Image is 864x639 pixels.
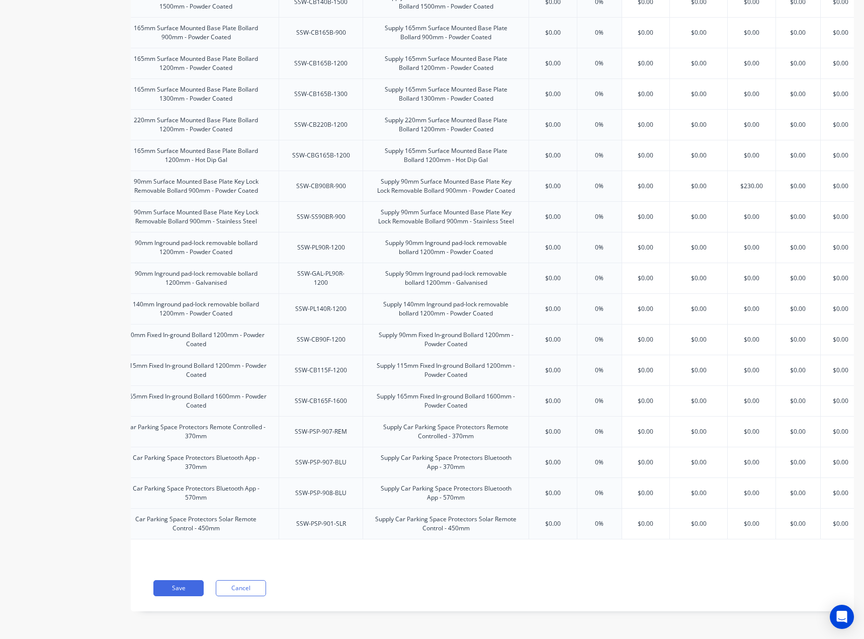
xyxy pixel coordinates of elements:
[528,358,578,383] div: $0.00
[117,329,275,351] div: 90mm Fixed In-ground Bollard 1200mm - Powder Coated
[773,358,823,383] div: $0.00
[289,210,354,223] div: SSW-SS90BR-900
[289,241,353,254] div: SSW-PL90R-1200
[773,296,823,322] div: $0.00
[670,112,727,137] div: $0.00
[528,235,578,260] div: $0.00
[726,143,776,168] div: $0.00
[773,174,823,199] div: $0.00
[37,324,861,355] div: 90mm Fixed In-ground Bollard 1200mm - PC90mm Fixed In-ground Bollard 1200mm - Powder CoatedSSW-CB...
[670,450,727,475] div: $0.00
[528,266,578,291] div: $0.00
[773,450,823,475] div: $0.00
[621,204,671,229] div: $0.00
[773,143,823,168] div: $0.00
[367,144,525,167] div: Supply 165mm Surface Mounted Base Plate Bollard 1200mm - Hot Dip Gal
[621,143,671,168] div: $0.00
[726,419,776,444] div: $0.00
[670,235,727,260] div: $0.00
[367,236,525,259] div: Supply 90mm Inground pad-lock removable bollard 1200mm - Powder Coated
[574,481,625,506] div: 0%
[621,51,671,76] div: $0.00
[726,388,776,414] div: $0.00
[574,358,625,383] div: 0%
[117,451,275,473] div: Car Parking Space Protectors Bluetooth App - 370mm
[621,481,671,506] div: $0.00
[37,477,861,508] div: Car Parking Protectors Bluetooth App - 570mmCar Parking Space Protectors Bluetooth App - 570mmSSW...
[367,83,525,105] div: Supply 165mm Surface Mounted Base Plate Bollard 1300mm - Powder Coated
[574,327,625,352] div: 0%
[37,416,861,447] div: Car Parking Protector Remote Controlled - 370mmCar Parking Space Protectors Remote Controlled - 3...
[117,175,275,197] div: 90mm Surface Mounted Base Plate Key Lock Removable Bollard 900mm - Powder Coated
[621,266,671,291] div: $0.00
[726,266,776,291] div: $0.00
[528,204,578,229] div: $0.00
[37,109,861,140] div: 220mm Surface Mounted Base Plate Bollard 1200 - PC220mm Surface Mounted Base Plate Bollard 1200mm...
[773,327,823,352] div: $0.00
[528,51,578,76] div: $0.00
[286,88,356,101] div: SSW-CB165B-1300
[37,293,861,324] div: 140mm pad-lock removable bollard 1200mm - PC140mm Inground pad-lock removable bollard 1200mm - Po...
[726,481,776,506] div: $0.00
[284,149,358,162] div: SSW-CBG165B-1200
[621,511,671,536] div: $0.00
[287,302,355,315] div: SSW-PL140R-1200
[574,112,625,137] div: 0%
[621,82,671,107] div: $0.00
[289,333,354,346] div: SSW-CB90F-1200
[773,235,823,260] div: $0.00
[773,204,823,229] div: $0.00
[367,206,525,228] div: Supply 90mm Surface Mounted Base Plate Key Lock Removable Bollard 900mm - Stainless Steel
[117,267,275,289] div: 90mm Inground pad-lock removable bollard 1200mm - Galvanised
[528,450,578,475] div: $0.00
[288,180,354,193] div: SSW-CB90BR-900
[726,296,776,322] div: $0.00
[367,114,525,136] div: Supply 220mm Surface Mounted Base Plate Bollard 1200mm - Powder Coated
[117,114,275,136] div: 220mm Surface Mounted Base Plate Bollard 1200mm - Powder Coated
[117,206,275,228] div: 90mm Surface Mounted Base Plate Key Lock Removable Bollard 900mm - Stainless Steel
[367,52,525,74] div: Supply 165mm Surface Mounted Base Plate Bollard 1200mm - Powder Coated
[773,388,823,414] div: $0.00
[773,82,823,107] div: $0.00
[574,296,625,322] div: 0%
[621,358,671,383] div: $0.00
[37,232,861,263] div: 90mm Inground pad-lock removable bollard 1200 - PC90mm Inground pad-lock removable bollard 1200mm...
[773,51,823,76] div: $0.00
[37,17,861,48] div: 165mm Surface Mounted Base Plate Bollard 900 - PC165mm Surface Mounted Base Plate Bollard 900mm -...
[726,204,776,229] div: $0.00
[670,511,727,536] div: $0.00
[773,112,823,137] div: $0.00
[621,20,671,45] div: $0.00
[621,388,671,414] div: $0.00
[367,298,525,320] div: Supply 140mm Inground pad-lock removable bollard 1200mm - Powder Coated
[37,140,861,171] div: 165mm Surface Mounted Base Plate Bollard 1200 -Gal165mm Surface Mounted Base Plate Bollard 1200mm...
[287,456,355,469] div: SSW-PSP-907-BLU
[528,174,578,199] div: $0.00
[670,82,727,107] div: $0.00
[670,481,727,506] div: $0.00
[670,51,727,76] div: $0.00
[216,580,266,596] button: Cancel
[773,511,823,536] div: $0.00
[117,144,275,167] div: 165mm Surface Mounted Base Plate Bollard 1200mm - Hot Dip Gal
[574,174,625,199] div: 0%
[528,296,578,322] div: $0.00
[367,390,525,412] div: Supply 165mm Fixed In-ground Bollard 1600mm - Powder Coated
[37,508,861,539] div: Car Parking Protector Solar Remote Control - 450mmCar Parking Space Protectors Solar Remote Contr...
[287,364,355,377] div: SSW-CB115F-1200
[117,482,275,504] div: Car Parking Space Protectors Bluetooth App - 570mm
[37,78,861,109] div: 165mm Surface Mounted Base Plate Bollard 1300 - PC165mm Surface Mounted Base Plate Bollard 1300mm...
[670,204,727,229] div: $0.00
[367,267,525,289] div: Supply 90mm Inground pad-lock removable bollard 1200mm - Galvanised
[283,267,359,289] div: SSW-GAL-PL90R-1200
[367,22,525,44] div: Supply 165mm Surface Mounted Base Plate Bollard 900mm - Powder Coated
[117,421,275,443] div: Car Parking Space Protectors Remote Controlled - 370mm
[574,204,625,229] div: 0%
[670,20,727,45] div: $0.00
[726,235,776,260] div: $0.00
[574,388,625,414] div: 0%
[726,82,776,107] div: $0.00
[670,266,727,291] div: $0.00
[153,580,204,596] button: Save
[726,20,776,45] div: $0.00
